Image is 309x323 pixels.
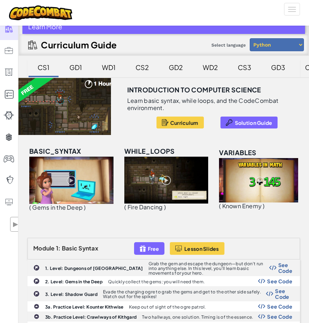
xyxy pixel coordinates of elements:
[27,259,300,276] a: 1. Level: Dungeons of [GEOGRAPHIC_DATA] Grab the gem and escape the dungeon—but don’t run into an...
[29,204,31,211] span: (
[275,288,292,300] span: See Code
[62,59,89,76] div: GD1
[33,244,55,252] span: Module
[267,314,292,319] span: See Code
[170,242,224,255] button: Lesson Slides
[103,289,266,299] p: Evade the charging ogre to grab the gems and get to the other side safely. Watch out for the spikes!
[164,203,166,211] span: )
[220,117,278,128] button: Solution Guide
[27,276,300,286] a: 2. Level: Gems in the Deep Quickly collect the gems; you will need them. Show Code Logo See Code
[219,148,257,157] span: variables
[28,40,37,49] img: IconCurriculumGuide.svg
[231,59,258,76] div: CS3
[124,157,208,204] img: while_loops_unlocked.png
[222,202,262,210] span: Known Enemy
[258,279,265,284] img: Show Code Logo
[156,117,204,128] button: Curriculum
[124,147,175,155] span: while_loops
[27,311,300,322] a: 3b. Practice Level: Crawlways of Kithgard Two hallways, one solution. Timing is of the essence. S...
[95,59,123,76] div: WD1
[184,246,219,252] span: Lesson Slides
[196,59,225,76] div: WD2
[170,120,198,126] span: Curriculum
[22,19,305,34] div: Learn More
[41,40,117,50] h2: Curriculum Guide
[127,84,261,95] h3: Introduction to Computer Science
[30,59,57,76] div: CS1
[34,304,39,309] img: IconPracticeLevel.svg
[219,202,221,210] span: (
[32,204,83,211] span: Gems in the Deep
[34,314,39,319] img: IconPracticeLevel.svg
[162,59,190,76] div: GD2
[128,59,156,76] div: CS2
[9,5,72,20] img: CodeCombat logo
[45,314,137,320] b: 3b. Practice Level: Crawlways of Kithgard
[278,262,292,274] span: See Code
[258,314,265,319] img: Show Code Logo
[12,219,18,230] span: ▶
[266,291,273,296] img: Show Code Logo
[45,266,143,271] b: 1. Level: Dungeons of [GEOGRAPHIC_DATA]
[269,265,276,270] img: Show Code Logo
[108,279,205,284] p: Quickly collect the gems; you will need them.
[148,246,159,252] span: Free
[235,120,272,126] span: Solution Guide
[45,279,103,284] b: 2. Level: Gems in the Deep
[267,304,292,309] span: See Code
[62,244,98,252] span: Basic Syntax
[263,202,265,210] span: )
[33,291,40,297] img: IconChallengeLevel.svg
[27,286,300,301] a: 3. Level: Shadow Guard Evade the charging ogre to grab the gems and get to the other side safely....
[209,40,249,51] span: Select language
[27,301,300,311] a: 3a. Practice Level: Kounter Kithwise Keep out of sight of the ogre patrol. Show Code Logo See Code
[127,97,282,112] p: Learn basic syntax, while loops, and the CodeCombat environment.
[149,261,269,275] p: Grab the gem and escape the dungeon—but don’t run into anything else. In this level, you’ll learn...
[29,157,113,204] img: basic_syntax_unlocked.png
[128,203,163,211] span: Fire Dancing
[142,315,253,319] p: Two hallways, one solution. Timing is of the essence.
[84,204,86,211] span: )
[264,59,292,76] div: GD3
[45,292,98,297] b: 3. Level: Shadow Guard
[140,244,146,253] img: IconFreeLevelv2.svg
[56,244,61,252] span: 1:
[33,278,40,284] img: IconChallengeLevel.svg
[124,203,126,211] span: (
[33,265,40,271] img: IconChallengeLevel.svg
[129,305,206,309] p: Keep out of sight of the ogre patrol.
[258,304,265,309] img: Show Code Logo
[29,147,81,155] span: basic_syntax
[45,304,124,310] b: 3a. Practice Level: Kounter Kithwise
[267,278,292,284] span: See Code
[219,158,298,202] img: variables_unlocked.png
